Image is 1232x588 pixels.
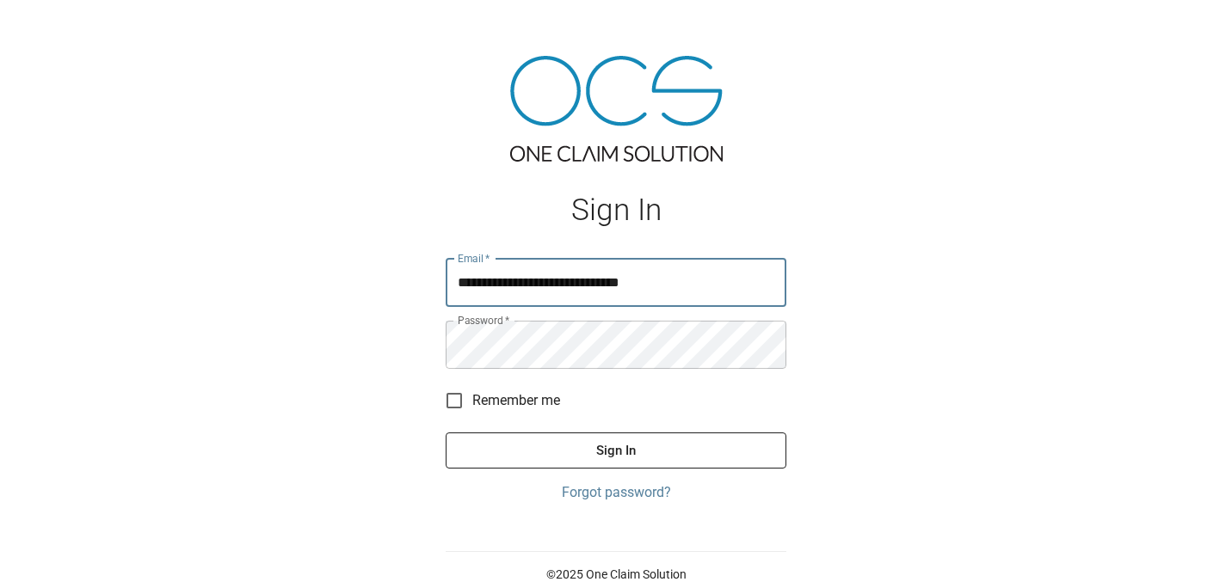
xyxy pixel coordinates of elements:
[472,390,560,411] span: Remember me
[510,56,723,162] img: ocs-logo-tra.png
[446,193,786,228] h1: Sign In
[21,10,89,45] img: ocs-logo-white-transparent.png
[446,566,786,583] p: © 2025 One Claim Solution
[446,482,786,503] a: Forgot password?
[446,432,786,469] button: Sign In
[458,313,509,328] label: Password
[458,251,490,266] label: Email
